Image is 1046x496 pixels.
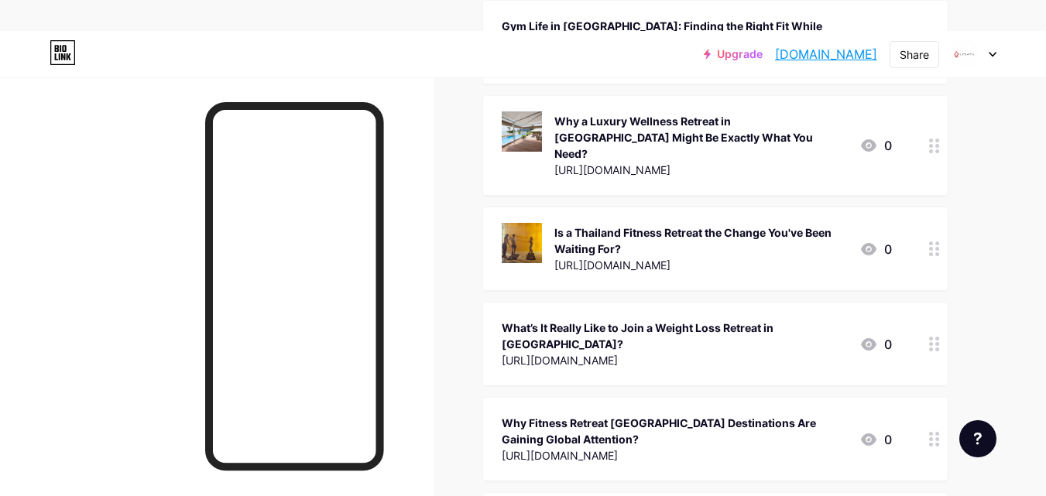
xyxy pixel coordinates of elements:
[859,240,892,258] div: 0
[502,447,847,464] div: [URL][DOMAIN_NAME]
[951,39,980,69] img: eliteatoll
[859,430,892,449] div: 0
[502,352,847,368] div: [URL][DOMAIN_NAME]
[554,224,847,257] div: Is a Thailand Fitness Retreat the Change You've Been Waiting For?
[554,113,847,162] div: Why a Luxury Wellness Retreat in [GEOGRAPHIC_DATA] Might Be Exactly What You Need?
[502,18,847,50] div: Gym Life in [GEOGRAPHIC_DATA]: Finding the Right Fit While Traveling
[859,136,892,155] div: 0
[900,46,929,63] div: Share
[704,48,763,60] a: Upgrade
[502,320,847,352] div: What’s It Really Like to Join a Weight Loss Retreat in [GEOGRAPHIC_DATA]?
[502,223,542,263] img: Is a Thailand Fitness Retreat the Change You've Been Waiting For?
[502,415,847,447] div: Why Fitness Retreat [GEOGRAPHIC_DATA] Destinations Are Gaining Global Attention?
[554,257,847,273] div: [URL][DOMAIN_NAME]
[859,335,892,354] div: 0
[775,45,877,63] a: [DOMAIN_NAME]
[554,162,847,178] div: [URL][DOMAIN_NAME]
[502,111,542,152] img: Why a Luxury Wellness Retreat in Phuket Might Be Exactly What You Need?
